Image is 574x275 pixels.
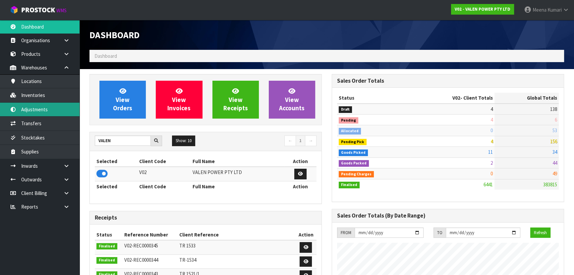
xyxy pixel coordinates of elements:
th: Full Name [191,156,284,167]
div: TO [433,228,446,238]
span: Dashboard [94,53,117,59]
span: TR 1533 [179,242,196,249]
span: Dashboard [89,29,140,41]
span: V02-REC0000344 [124,257,158,263]
span: 156 [550,138,557,144]
a: 1 [296,136,305,146]
span: 138 [550,106,557,112]
a: ← [284,136,296,146]
span: 6441 [484,181,493,188]
th: Action [284,181,316,192]
th: Action [284,156,316,167]
span: 0 [490,127,493,134]
h3: Sales Order Totals [337,78,559,84]
a: ViewOrders [99,81,146,119]
span: Finalised [96,243,117,250]
input: Search clients [95,136,151,146]
span: 44 [552,160,557,166]
span: Finalised [96,257,117,264]
th: Client Reference [178,229,295,240]
span: 4 [490,117,493,123]
span: Pending [339,117,358,124]
th: Action [295,229,316,240]
a: V02 - VALEN POWER PTY LTD [451,4,514,15]
span: View Accounts [279,87,305,112]
span: TR-1534 [179,257,196,263]
th: - Client Totals [411,93,494,103]
span: 6 [555,117,557,123]
span: View Invoices [167,87,191,112]
th: Reference Number [123,229,177,240]
span: 49 [552,170,557,177]
span: 4 [490,138,493,144]
div: FROM [337,228,355,238]
span: View Orders [113,87,132,112]
span: 383815 [543,181,557,188]
strong: V02 - VALEN POWER PTY LTD [455,6,510,12]
th: Status [95,229,123,240]
a: ViewReceipts [212,81,259,119]
small: WMS [56,7,67,14]
span: V02-REC0000345 [124,242,158,249]
th: Selected [95,156,138,167]
th: Client Code [138,181,191,192]
th: Client Code [138,156,191,167]
button: Show: 10 [172,136,195,146]
th: Full Name [191,181,284,192]
a: ViewInvoices [156,81,202,119]
nav: Page navigation [211,136,317,147]
span: 11 [488,149,493,155]
a: ViewAccounts [269,81,315,119]
span: Pending Charges [339,171,374,178]
span: Meena [533,7,546,13]
td: V02 [138,167,191,181]
span: 34 [552,149,557,155]
button: Refresh [530,228,550,238]
span: 53 [552,127,557,134]
th: Status [337,93,411,103]
span: V02 [452,95,460,101]
th: Global Totals [494,93,559,103]
a: → [305,136,316,146]
span: Goods Picked [339,149,368,156]
h3: Receipts [95,215,316,221]
span: Finalised [339,182,360,188]
span: Allocated [339,128,361,135]
span: Kumari [547,7,562,13]
span: Draft [339,106,352,113]
span: Goods Packed [339,160,369,167]
span: ProStock [21,6,55,14]
td: VALEN POWER PTY LTD [191,167,284,181]
span: 2 [490,160,493,166]
span: 0 [490,170,493,177]
img: cube-alt.png [10,6,18,14]
span: 4 [490,106,493,112]
th: Selected [95,181,138,192]
h3: Sales Order Totals (By Date Range) [337,213,559,219]
span: Pending Pick [339,139,367,145]
span: View Receipts [223,87,248,112]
